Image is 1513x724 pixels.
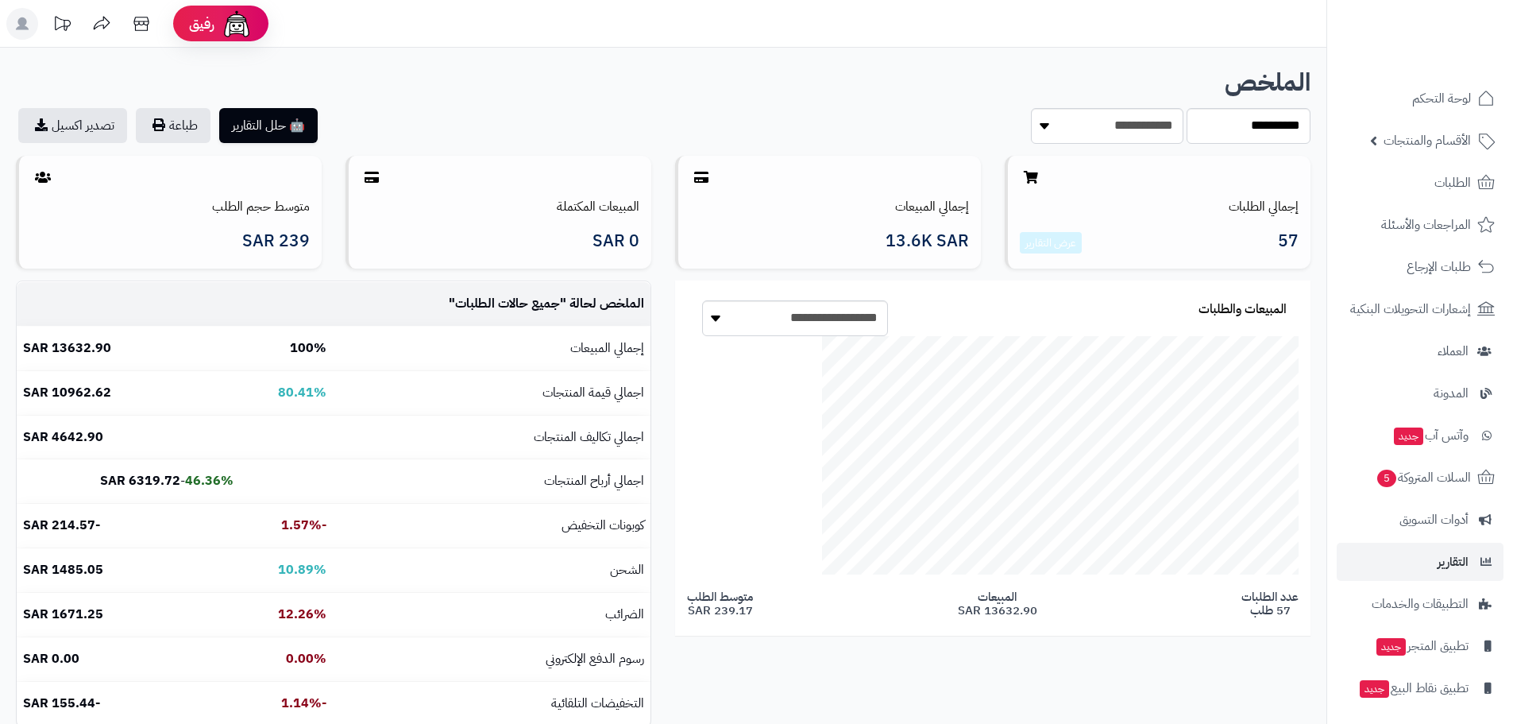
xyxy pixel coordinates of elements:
span: 239 SAR [242,232,310,250]
a: تصدير اكسيل [18,108,127,143]
b: -1.57% [281,516,326,535]
span: لوحة التحكم [1412,87,1471,110]
a: السلات المتروكة5 [1337,459,1503,497]
a: تطبيق المتجرجديد [1337,627,1503,665]
b: 6319.72 SAR [100,471,180,490]
span: إشعارات التحويلات البنكية [1350,298,1471,320]
b: 80.41% [278,383,326,402]
span: 13.6K SAR [886,232,969,250]
td: الملخص لحالة " " [333,282,650,326]
span: العملاء [1438,340,1469,362]
td: رسوم الدفع الإلكتروني [333,637,650,681]
td: الشحن [333,548,650,592]
span: وآتس آب [1392,424,1469,447]
a: لوحة التحكم [1337,79,1503,118]
span: أدوات التسويق [1399,509,1469,531]
td: اجمالي أرباح المنتجات [333,459,650,503]
b: 0.00 SAR [23,649,79,668]
a: تحديثات المنصة [42,8,82,44]
button: 🤖 حلل التقارير [219,108,318,143]
a: إجمالي الطلبات [1229,197,1299,216]
span: التقارير [1438,551,1469,573]
a: طلبات الإرجاع [1337,248,1503,286]
span: الطلبات [1434,172,1471,194]
b: 4642.90 SAR [23,428,103,447]
span: 5 [1377,470,1396,487]
b: 10.89% [278,560,326,579]
a: أدوات التسويق [1337,501,1503,539]
b: 1485.05 SAR [23,560,103,579]
span: جديد [1394,428,1423,445]
span: طلبات الإرجاع [1407,256,1471,278]
span: جديد [1376,638,1406,656]
span: المراجعات والأسئلة [1381,214,1471,236]
a: التطبيقات والخدمات [1337,585,1503,623]
span: الأقسام والمنتجات [1384,130,1471,152]
a: متوسط حجم الطلب [212,197,310,216]
a: وآتس آبجديد [1337,416,1503,455]
td: إجمالي المبيعات [333,327,650,370]
a: عرض التقارير [1025,234,1076,251]
img: ai-face.png [221,8,253,40]
b: 46.36% [185,471,234,490]
button: طباعة [136,108,210,143]
b: 10962.62 SAR [23,383,111,402]
span: رفيق [189,14,214,33]
span: 0 SAR [592,232,639,250]
span: المبيعات 13632.90 SAR [958,590,1037,617]
b: 100% [290,339,326,358]
td: اجمالي تكاليف المنتجات [333,416,650,459]
a: إجمالي المبيعات [895,197,969,216]
td: الضرائب [333,593,650,637]
span: تطبيق نقاط البيع [1358,677,1469,699]
span: جديد [1360,680,1389,698]
b: -155.44 SAR [23,694,100,713]
h3: المبيعات والطلبات [1198,303,1287,317]
span: 57 [1278,232,1299,254]
a: العملاء [1337,332,1503,370]
a: المدونة [1337,374,1503,412]
b: 0.00% [286,649,326,668]
span: متوسط الطلب 239.17 SAR [687,590,753,617]
span: جميع حالات الطلبات [455,294,560,313]
span: التطبيقات والخدمات [1372,593,1469,615]
b: -214.57 SAR [23,516,100,535]
td: اجمالي قيمة المنتجات [333,371,650,415]
a: المراجعات والأسئلة [1337,206,1503,244]
b: 13632.90 SAR [23,339,111,358]
td: - [17,459,240,503]
a: إشعارات التحويلات البنكية [1337,290,1503,328]
b: 12.26% [278,605,326,624]
td: كوبونات التخفيض [333,504,650,548]
b: 1671.25 SAR [23,605,103,624]
a: التقارير [1337,543,1503,581]
a: تطبيق نقاط البيعجديد [1337,669,1503,707]
span: عدد الطلبات 57 طلب [1241,590,1299,617]
span: المدونة [1434,382,1469,405]
span: السلات المتروكة [1376,467,1471,489]
b: -1.14% [281,694,326,713]
b: الملخص [1225,64,1310,101]
a: المبيعات المكتملة [557,197,639,216]
a: الطلبات [1337,164,1503,202]
span: تطبيق المتجر [1375,635,1469,657]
